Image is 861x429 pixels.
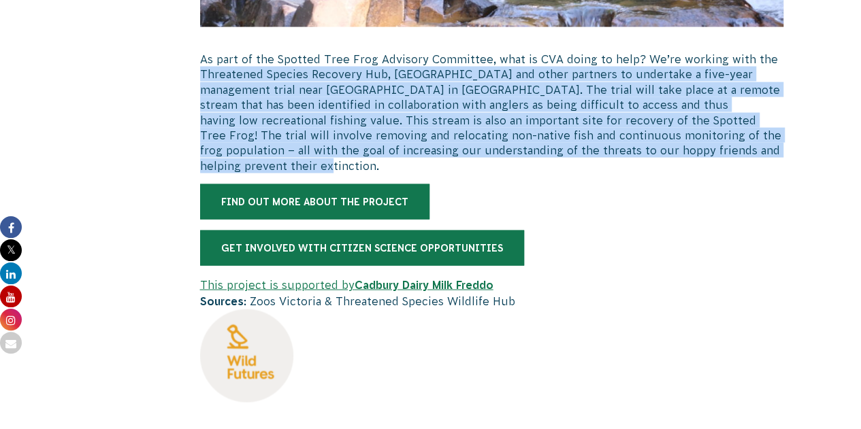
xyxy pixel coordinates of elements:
a: This project is supported byCadbury Dairy Milk Freddo [200,279,493,291]
a: Find out more about the project [200,184,429,220]
div: : Zoos Victoria & Threatened Species Wildlife Hub [200,293,784,309]
img: Wild Futures [200,309,293,402]
strong: Cadbury Dairy Milk Freddo [355,279,493,291]
strong: Sources [200,295,244,307]
span: As part of the Spotted Tree Frog Advisory Committee, what is CVA doing to help? We’re working wit... [200,53,781,172]
a: Get Involved with Citizen Science Opportunities [200,230,524,266]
